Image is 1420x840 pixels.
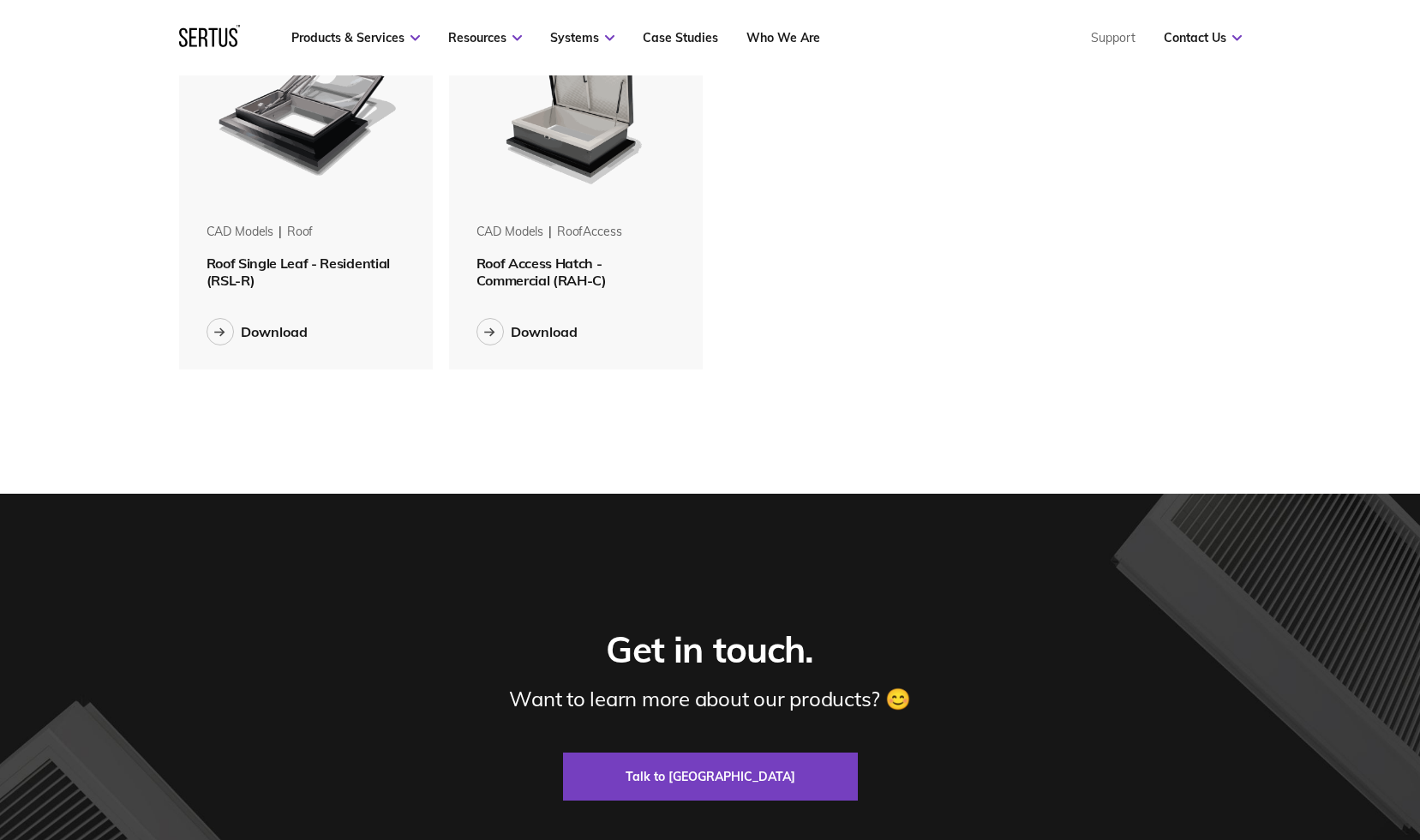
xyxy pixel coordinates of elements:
div: Download [241,323,308,340]
a: Systems [550,30,614,45]
span: Roof Access Hatch - Commercial (RAH-C) [476,255,607,289]
a: Resources [448,30,522,45]
div: CAD Models [207,224,274,241]
span: Roof Single Leaf - Residential (RSL-R) [207,255,390,289]
a: Who We Are [746,30,820,45]
button: Download [207,318,308,345]
a: Products & Services [291,30,420,45]
a: Support [1091,30,1135,45]
div: Download [511,323,578,340]
a: Case Studies [643,30,718,45]
a: Contact Us [1164,30,1242,45]
iframe: Chat Widget [1111,641,1420,840]
div: roofAccess [557,224,622,241]
div: CAD Models [476,224,544,241]
a: Talk to [GEOGRAPHIC_DATA] [563,753,858,801]
div: roof [287,224,313,241]
button: Download [476,318,578,345]
div: Get in touch. [606,627,813,673]
div: Want to learn more about our products? 😊 [509,686,910,711]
